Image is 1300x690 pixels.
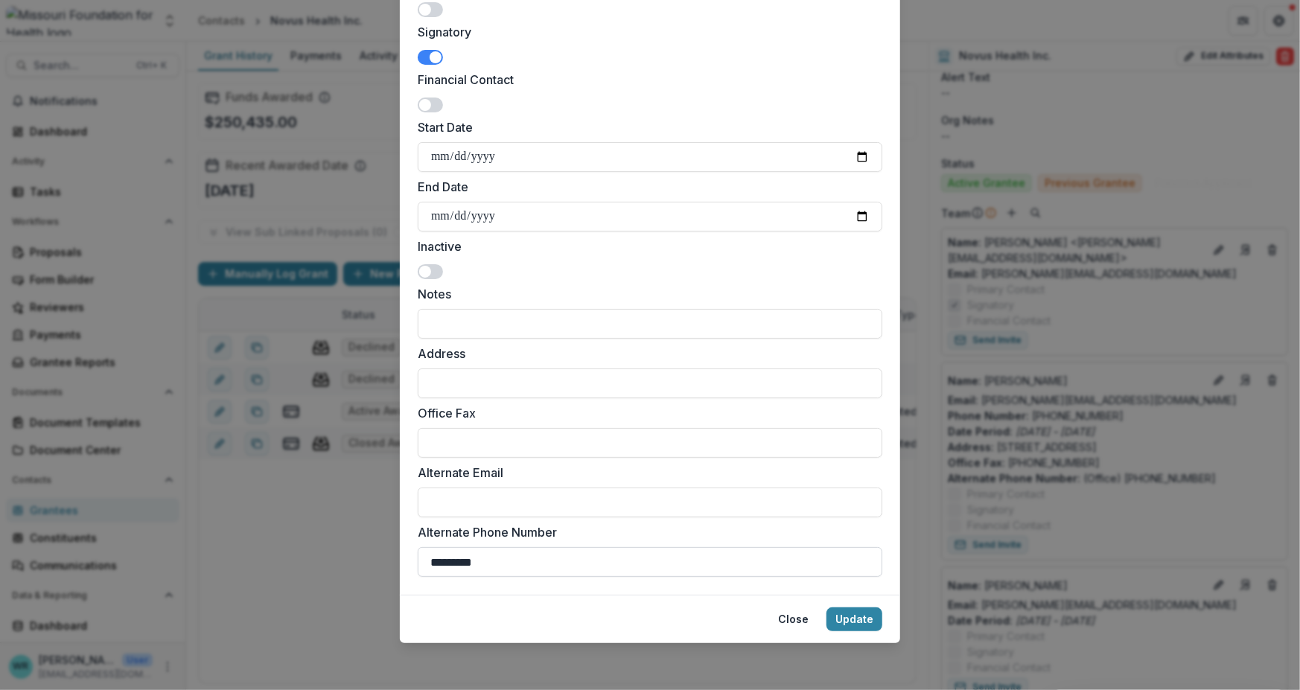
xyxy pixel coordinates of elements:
label: Office Fax [418,404,873,422]
label: Alternate Email [418,464,873,482]
button: Close [769,607,818,631]
button: Update [826,607,882,631]
label: End Date [418,178,873,196]
label: Address [418,345,873,362]
label: Signatory [418,23,873,41]
label: Alternate Phone Number [418,523,873,541]
label: Start Date [418,118,873,136]
label: Notes [418,285,873,303]
label: Financial Contact [418,71,873,89]
label: Inactive [418,237,873,255]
